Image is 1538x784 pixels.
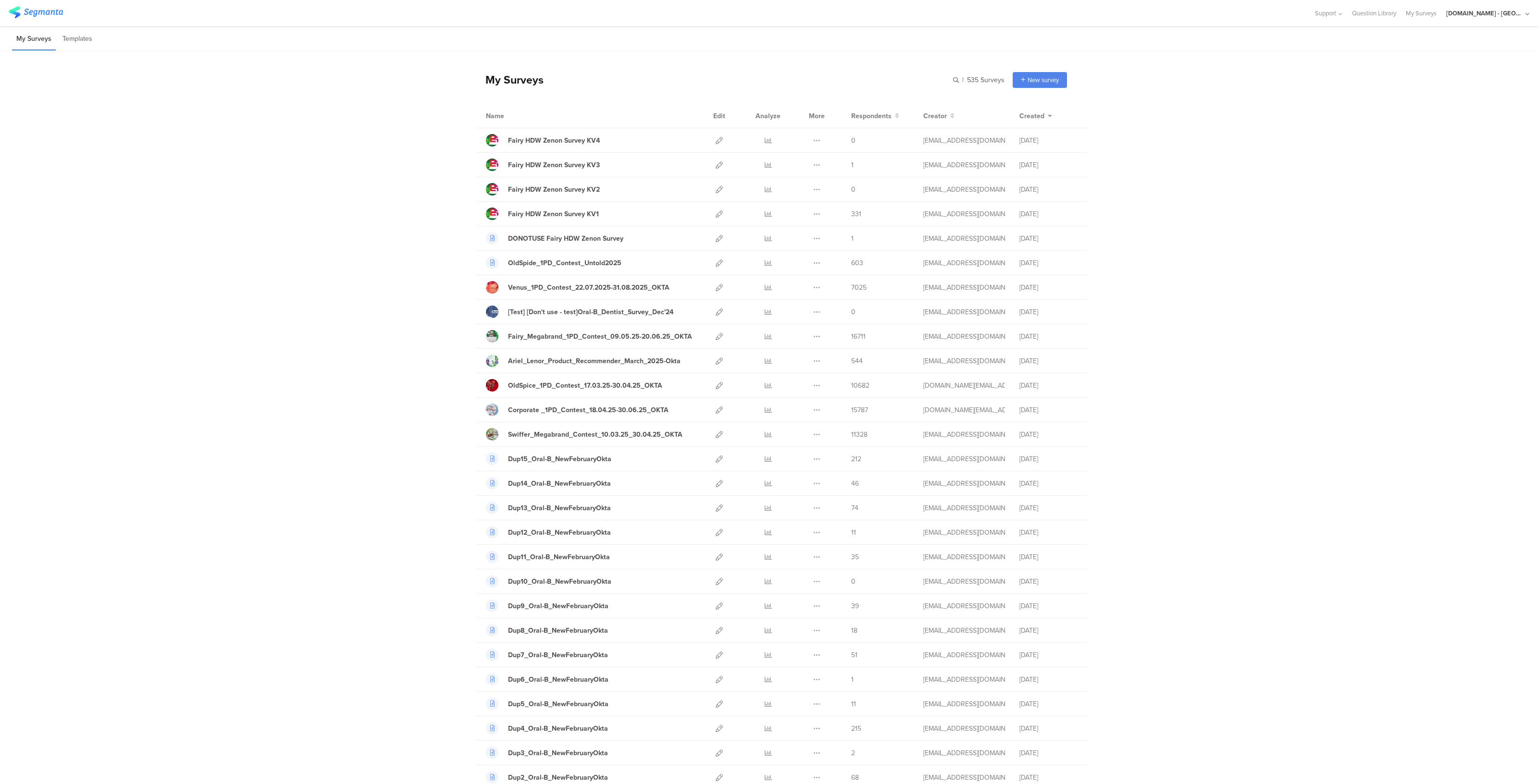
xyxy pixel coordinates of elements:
div: betbeder.mb@pg.com [923,307,1005,317]
div: bruma.lb@pg.com [923,380,1005,391]
span: 2 [851,748,855,758]
span: Respondents [851,111,892,121]
span: 10682 [851,380,869,391]
div: stavrositu.m@pg.com [923,723,1005,734]
div: gheorghe.a.4@pg.com [923,135,1005,146]
a: Dup7_Oral-B_NewFebruaryOkta [486,649,608,661]
div: Dup9_Oral-B_NewFebruaryOkta [508,601,608,611]
div: [DATE] [1019,356,1077,366]
div: gheorghe.a.4@pg.com [923,233,1005,244]
a: OldSpide_1PD_Contest_Untold2025 [486,257,621,269]
a: Swiffer_Megabrand_Contest_10.03.25_30.04.25_OKTA [486,428,682,441]
img: segmanta logo [9,6,63,18]
div: gheorghe.a.4@pg.com [923,258,1005,268]
span: 16711 [851,331,866,342]
div: [DATE] [1019,454,1077,464]
a: Dup8_Oral-B_NewFebruaryOkta [486,624,608,637]
div: stavrositu.m@pg.com [923,552,1005,562]
span: 0 [851,135,856,146]
span: 35 [851,552,859,562]
div: [DATE] [1019,331,1077,342]
span: 11 [851,699,856,709]
div: stavrositu.m@pg.com [923,454,1005,464]
div: Dup13_Oral-B_NewFebruaryOkta [508,503,611,513]
div: OldSpice_1PD_Contest_17.03.25-30.04.25_OKTA [508,380,662,391]
div: [DATE] [1019,233,1077,244]
div: stavrositu.m@pg.com [923,503,1005,513]
div: stavrositu.m@pg.com [923,527,1005,538]
span: 74 [851,503,858,513]
div: [DATE] [1019,503,1077,513]
div: [DATE] [1019,674,1077,685]
div: [DATE] [1019,527,1077,538]
div: [DATE] [1019,405,1077,415]
div: Dup10_Oral-B_NewFebruaryOkta [508,576,611,587]
a: Dup11_Oral-B_NewFebruaryOkta [486,551,610,563]
div: [DATE] [1019,380,1077,391]
a: Fairy_Megabrand_1PD_Contest_09.05.25-20.06.25_OKTA [486,330,692,343]
span: 11328 [851,429,868,440]
div: gheorghe.a.4@pg.com [923,160,1005,170]
div: [DATE] [1019,699,1077,709]
div: Dup2_Oral-B_NewFebruaryOkta [508,772,608,783]
div: DONOTUSE Fairy HDW Zenon Survey [508,233,623,244]
span: 39 [851,601,859,611]
div: My Surveys [476,72,544,88]
span: 15787 [851,405,868,415]
li: Templates [58,28,97,50]
a: Dup9_Oral-B_NewFebruaryOkta [486,600,608,612]
div: stavrositu.m@pg.com [923,576,1005,587]
div: Dup7_Oral-B_NewFebruaryOkta [508,650,608,660]
div: Fairy HDW Zenon Survey KV2 [508,184,600,195]
div: Fairy_Megabrand_1PD_Contest_09.05.25-20.06.25_OKTA [508,331,692,342]
span: 18 [851,625,857,636]
div: jansson.cj@pg.com [923,429,1005,440]
a: Dup6_Oral-B_NewFebruaryOkta [486,673,608,686]
div: [DATE] [1019,601,1077,611]
div: [DATE] [1019,576,1077,587]
div: Venus_1PD_Contest_22.07.2025-31.08.2025_OKTA [508,282,670,293]
div: [DOMAIN_NAME] - [GEOGRAPHIC_DATA] [1446,9,1523,18]
div: Dup3_Oral-B_NewFebruaryOkta [508,748,608,758]
span: 1 [851,233,854,244]
span: 1 [851,160,854,170]
div: Dup12_Oral-B_NewFebruaryOkta [508,527,611,538]
div: Fairy HDW Zenon Survey KV3 [508,160,600,170]
a: DONOTUSE Fairy HDW Zenon Survey [486,232,623,245]
div: gheorghe.a.4@pg.com [923,209,1005,219]
a: Dup4_Oral-B_NewFebruaryOkta [486,722,608,735]
span: Creator [923,111,947,121]
div: [DATE] [1019,160,1077,170]
div: Analyze [754,104,782,128]
span: 0 [851,576,856,587]
div: [DATE] [1019,772,1077,783]
span: 51 [851,650,857,660]
a: Dup13_Oral-B_NewFebruaryOkta [486,502,611,514]
div: [DATE] [1019,307,1077,317]
div: Dup15_Oral-B_NewFebruaryOkta [508,454,611,464]
button: Created [1019,111,1052,121]
div: [DATE] [1019,723,1077,734]
span: 11 [851,527,856,538]
a: Dup3_Oral-B_NewFebruaryOkta [486,747,608,759]
div: [Test] [Don't use - test]Oral-B_Dentist_Survey_Dec'24 [508,307,673,317]
a: Fairy HDW Zenon Survey KV1 [486,208,599,220]
div: Swiffer_Megabrand_Contest_10.03.25_30.04.25_OKTA [508,429,682,440]
div: Dup11_Oral-B_NewFebruaryOkta [508,552,610,562]
span: New survey [1028,75,1059,85]
li: My Surveys [12,28,56,50]
div: Dup6_Oral-B_NewFebruaryOkta [508,674,608,685]
button: Creator [923,111,955,121]
div: Edit [709,104,730,128]
div: Name [486,111,544,121]
a: Ariel_Lenor_Product_Recommender_March_2025-Okta [486,355,681,367]
div: More [806,104,827,128]
span: 0 [851,307,856,317]
span: 544 [851,356,863,366]
div: Fairy HDW Zenon Survey KV4 [508,135,600,146]
div: Corporate _1PD_Contest_18.04.25-30.06.25_OKTA [508,405,669,415]
div: Dup4_Oral-B_NewFebruaryOkta [508,723,608,734]
span: 603 [851,258,863,268]
span: 212 [851,454,861,464]
div: stavrositu.m@pg.com [923,601,1005,611]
